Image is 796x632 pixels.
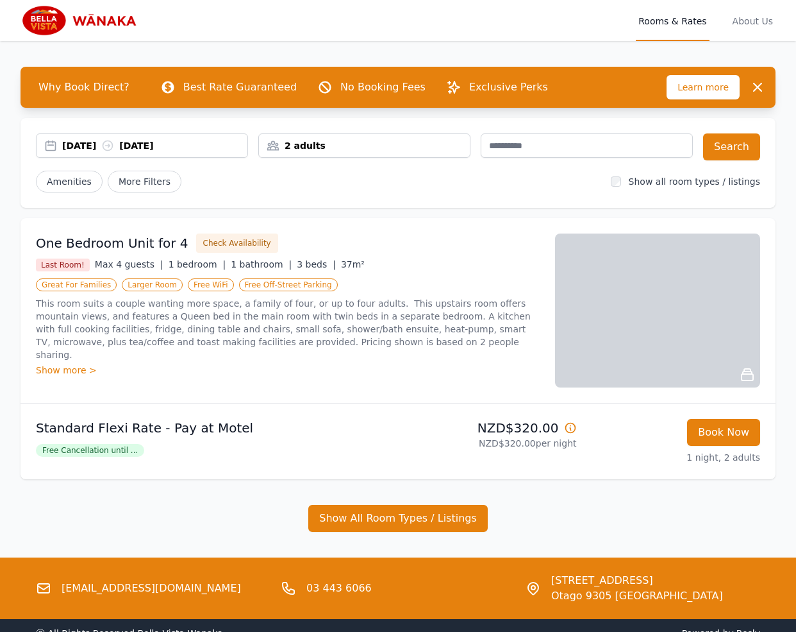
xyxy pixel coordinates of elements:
[551,588,723,604] span: Otago 9305 [GEOGRAPHIC_DATA]
[36,297,540,361] p: This room suits a couple wanting more space, a family of four, or up to four adults. This upstair...
[341,259,365,269] span: 37m²
[231,259,292,269] span: 1 bathroom |
[36,364,540,377] div: Show more >
[297,259,336,269] span: 3 beds |
[36,419,393,437] p: Standard Flexi Rate - Pay at Motel
[403,437,577,450] p: NZD$320.00 per night
[306,581,372,596] a: 03 443 6066
[169,259,226,269] span: 1 bedroom |
[259,139,470,152] div: 2 adults
[36,171,103,192] button: Amenities
[62,139,247,152] div: [DATE] [DATE]
[196,234,278,253] button: Check Availability
[469,80,548,95] p: Exclusive Perks
[308,505,488,532] button: Show All Room Types / Listings
[28,74,140,100] span: Why Book Direct?
[239,278,338,291] span: Free Off-Street Parking
[551,573,723,588] span: [STREET_ADDRESS]
[587,451,761,464] p: 1 night, 2 adults
[36,444,144,457] span: Free Cancellation until ...
[703,133,760,160] button: Search
[403,419,577,437] p: NZD$320.00
[188,278,234,291] span: Free WiFi
[21,5,144,36] img: Bella Vista Wanaka
[36,234,188,252] h3: One Bedroom Unit for 4
[629,176,760,187] label: Show all room types / listings
[36,278,117,291] span: Great For Families
[183,80,297,95] p: Best Rate Guaranteed
[340,80,426,95] p: No Booking Fees
[95,259,163,269] span: Max 4 guests |
[687,419,760,446] button: Book Now
[36,259,90,271] span: Last Room!
[122,278,183,291] span: Larger Room
[108,171,181,192] span: More Filters
[667,75,740,99] span: Learn more
[62,581,241,596] a: [EMAIL_ADDRESS][DOMAIN_NAME]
